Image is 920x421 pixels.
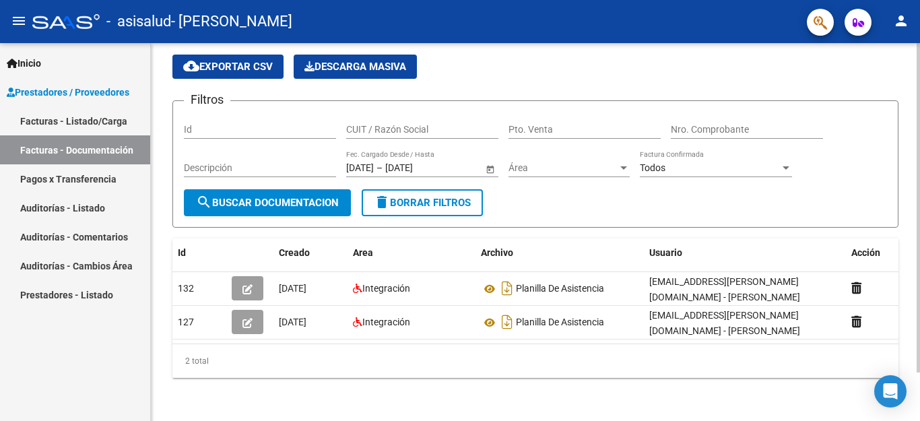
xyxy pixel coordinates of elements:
span: Archivo [481,247,513,258]
div: Open Intercom Messenger [874,375,907,408]
span: Borrar Filtros [374,197,471,209]
span: Id [178,247,186,258]
span: Todos [640,162,665,173]
app-download-masive: Descarga masiva de comprobantes (adjuntos) [294,55,417,79]
span: Usuario [649,247,682,258]
span: [DATE] [279,317,306,327]
span: 127 [178,317,194,327]
span: - [PERSON_NAME] [171,7,292,36]
span: – [376,162,383,174]
span: Acción [851,247,880,258]
span: Área [508,162,618,174]
i: Descargar documento [498,311,516,333]
span: Exportar CSV [183,61,273,73]
span: Area [353,247,373,258]
button: Descarga Masiva [294,55,417,79]
i: Descargar documento [498,278,516,299]
div: 2 total [172,344,898,378]
span: Planilla De Asistencia [516,317,604,328]
span: Planilla De Asistencia [516,284,604,294]
span: [EMAIL_ADDRESS][PERSON_NAME][DOMAIN_NAME] - [PERSON_NAME] [649,276,800,302]
input: Fecha inicio [346,162,374,174]
datatable-header-cell: Creado [273,238,348,267]
span: Descarga Masiva [304,61,406,73]
mat-icon: search [196,194,212,210]
span: [EMAIL_ADDRESS][PERSON_NAME][DOMAIN_NAME] - [PERSON_NAME] [649,310,800,336]
button: Open calendar [483,162,497,176]
datatable-header-cell: Id [172,238,226,267]
input: Fecha fin [385,162,451,174]
span: Creado [279,247,310,258]
button: Exportar CSV [172,55,284,79]
datatable-header-cell: Area [348,238,475,267]
button: Borrar Filtros [362,189,483,216]
datatable-header-cell: Usuario [644,238,846,267]
span: 132 [178,283,194,294]
mat-icon: cloud_download [183,58,199,74]
datatable-header-cell: Acción [846,238,913,267]
span: Integración [362,317,410,327]
span: Buscar Documentacion [196,197,339,209]
span: [DATE] [279,283,306,294]
span: Integración [362,283,410,294]
datatable-header-cell: Archivo [475,238,644,267]
mat-icon: delete [374,194,390,210]
button: Buscar Documentacion [184,189,351,216]
mat-icon: person [893,13,909,29]
span: Prestadores / Proveedores [7,85,129,100]
span: - asisalud [106,7,171,36]
span: Inicio [7,56,41,71]
mat-icon: menu [11,13,27,29]
h3: Filtros [184,90,230,109]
